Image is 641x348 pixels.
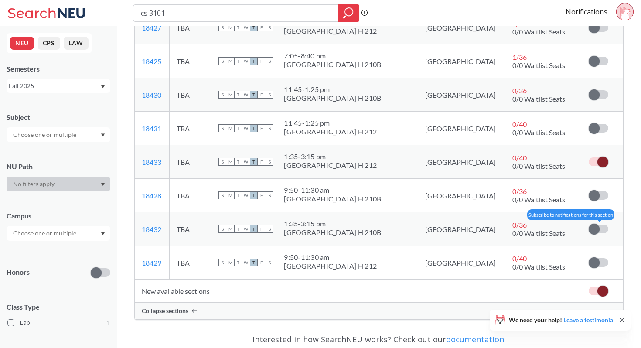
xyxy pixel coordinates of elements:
span: 0 / 36 [512,86,527,95]
span: T [234,158,242,166]
a: 18431 [142,124,161,133]
div: NU Path [7,162,110,171]
span: W [242,191,250,199]
td: [GEOGRAPHIC_DATA] [418,78,505,112]
span: W [242,225,250,233]
div: 9:50 - 11:30 am [284,186,381,194]
a: 18425 [142,57,161,65]
span: 0/0 Waitlist Seats [512,95,565,103]
span: F [258,24,266,31]
span: F [258,158,266,166]
a: documentation! [446,334,506,345]
span: 0/0 Waitlist Seats [512,162,565,170]
div: Dropdown arrow [7,226,110,241]
span: S [266,124,273,132]
span: 0/0 Waitlist Seats [512,195,565,204]
span: M [226,57,234,65]
span: S [218,225,226,233]
span: S [266,225,273,233]
svg: Dropdown arrow [101,183,105,186]
span: T [250,225,258,233]
a: 18430 [142,91,161,99]
td: TBA [169,246,211,280]
div: Campus [7,211,110,221]
span: S [218,158,226,166]
div: Dropdown arrow [7,127,110,142]
span: 0/0 Waitlist Seats [512,229,565,237]
span: W [242,91,250,99]
span: M [226,91,234,99]
label: Lab [7,317,110,328]
td: [GEOGRAPHIC_DATA] [418,212,505,246]
div: 7:05 - 8:40 pm [284,51,381,60]
span: M [226,24,234,31]
div: [GEOGRAPHIC_DATA] H 210B [284,94,381,102]
div: 11:45 - 1:25 pm [284,119,377,127]
span: S [266,57,273,65]
span: T [234,124,242,132]
span: S [266,91,273,99]
span: F [258,124,266,132]
span: F [258,259,266,266]
span: M [226,158,234,166]
div: 1:35 - 3:15 pm [284,219,381,228]
a: 18429 [142,259,161,267]
span: T [234,259,242,266]
div: [GEOGRAPHIC_DATA] H 212 [284,161,377,170]
td: [GEOGRAPHIC_DATA] [418,11,505,44]
span: S [266,24,273,31]
div: [GEOGRAPHIC_DATA] H 210B [284,194,381,203]
span: W [242,158,250,166]
svg: Dropdown arrow [101,85,105,89]
span: T [234,225,242,233]
div: Dropdown arrow [7,177,110,191]
span: S [218,57,226,65]
span: S [266,158,273,166]
td: TBA [169,212,211,246]
div: 11:45 - 1:25 pm [284,85,381,94]
span: T [234,57,242,65]
span: W [242,24,250,31]
span: 0/0 Waitlist Seats [512,61,565,69]
span: 0 / 40 [512,120,527,128]
p: Honors [7,267,30,277]
div: Fall 2025 [9,81,100,91]
td: TBA [169,112,211,145]
div: Collapse sections [135,303,623,319]
span: M [226,124,234,132]
div: Subject [7,113,110,122]
td: New available sections [135,280,574,303]
span: T [234,91,242,99]
button: LAW [64,37,89,50]
svg: magnifying glass [343,7,354,19]
td: TBA [169,145,211,179]
input: Class, professor, course number, "phrase" [140,6,331,20]
a: Notifications [566,7,607,17]
span: M [226,225,234,233]
span: T [250,191,258,199]
span: M [226,259,234,266]
span: T [250,259,258,266]
div: Semesters [7,64,110,74]
span: S [266,259,273,266]
a: Leave a testimonial [563,316,615,324]
svg: Dropdown arrow [101,232,105,235]
button: NEU [10,37,34,50]
span: F [258,91,266,99]
td: TBA [169,78,211,112]
span: S [218,124,226,132]
span: 1 / 36 [512,53,527,61]
td: TBA [169,179,211,212]
span: T [250,57,258,65]
td: [GEOGRAPHIC_DATA] [418,179,505,212]
span: 0 / 40 [512,254,527,263]
td: [GEOGRAPHIC_DATA] [418,112,505,145]
span: M [226,191,234,199]
span: T [250,124,258,132]
a: 18433 [142,158,161,166]
td: [GEOGRAPHIC_DATA] [418,145,505,179]
span: 0/0 Waitlist Seats [512,27,565,36]
div: [GEOGRAPHIC_DATA] H 212 [284,27,377,35]
span: 0/0 Waitlist Seats [512,128,565,136]
input: Choose one or multiple [9,130,82,140]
